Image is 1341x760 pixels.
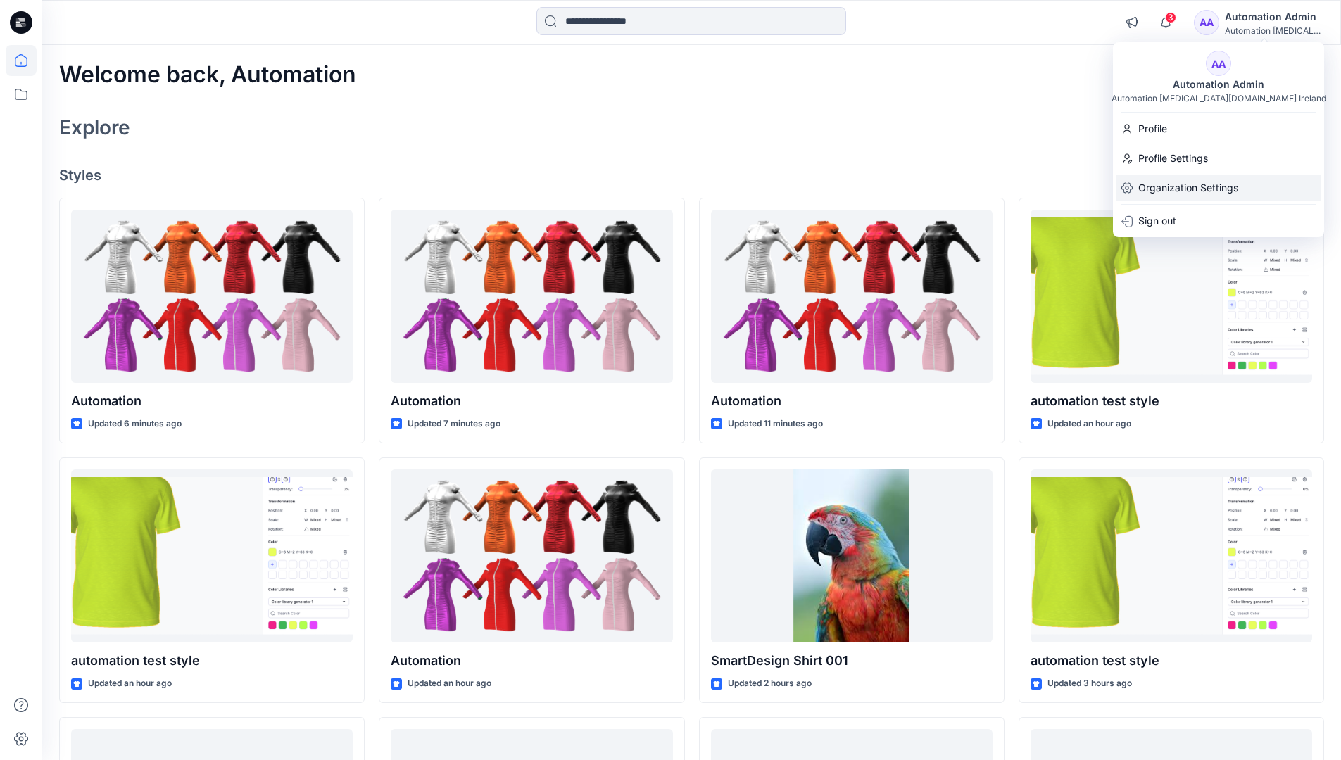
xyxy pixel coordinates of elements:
div: Automation [MEDICAL_DATA][DOMAIN_NAME] Ireland [1112,93,1326,103]
a: Automation [71,210,353,384]
div: AA [1194,10,1219,35]
p: Automation [71,391,353,411]
p: SmartDesign Shirt 001 [711,651,993,671]
p: Automation [391,391,672,411]
p: automation test style [1031,391,1312,411]
a: Organization Settings [1113,175,1324,201]
h2: Welcome back, Automation [59,62,356,88]
span: 3 [1165,12,1176,23]
a: Profile Settings [1113,145,1324,172]
h2: Explore [59,116,130,139]
a: Automation [391,469,672,643]
p: automation test style [71,651,353,671]
a: SmartDesign Shirt 001 [711,469,993,643]
p: Updated an hour ago [88,676,172,691]
div: AA [1206,51,1231,76]
a: Automation [711,210,993,384]
div: Automation Admin [1164,76,1273,93]
p: Updated 6 minutes ago [88,417,182,431]
div: Automation [MEDICAL_DATA]... [1225,25,1323,36]
p: Updated an hour ago [1047,417,1131,431]
div: Automation Admin [1225,8,1323,25]
p: Updated 7 minutes ago [408,417,500,431]
a: Profile [1113,115,1324,142]
p: Automation [711,391,993,411]
p: automation test style [1031,651,1312,671]
p: Sign out [1138,208,1176,234]
p: Profile Settings [1138,145,1208,172]
p: Updated an hour ago [408,676,491,691]
p: Updated 2 hours ago [728,676,812,691]
a: Automation [391,210,672,384]
p: Updated 3 hours ago [1047,676,1132,691]
a: automation test style [1031,469,1312,643]
a: automation test style [1031,210,1312,384]
p: Automation [391,651,672,671]
p: Profile [1138,115,1167,142]
p: Organization Settings [1138,175,1238,201]
p: Updated 11 minutes ago [728,417,823,431]
h4: Styles [59,167,1324,184]
a: automation test style [71,469,353,643]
